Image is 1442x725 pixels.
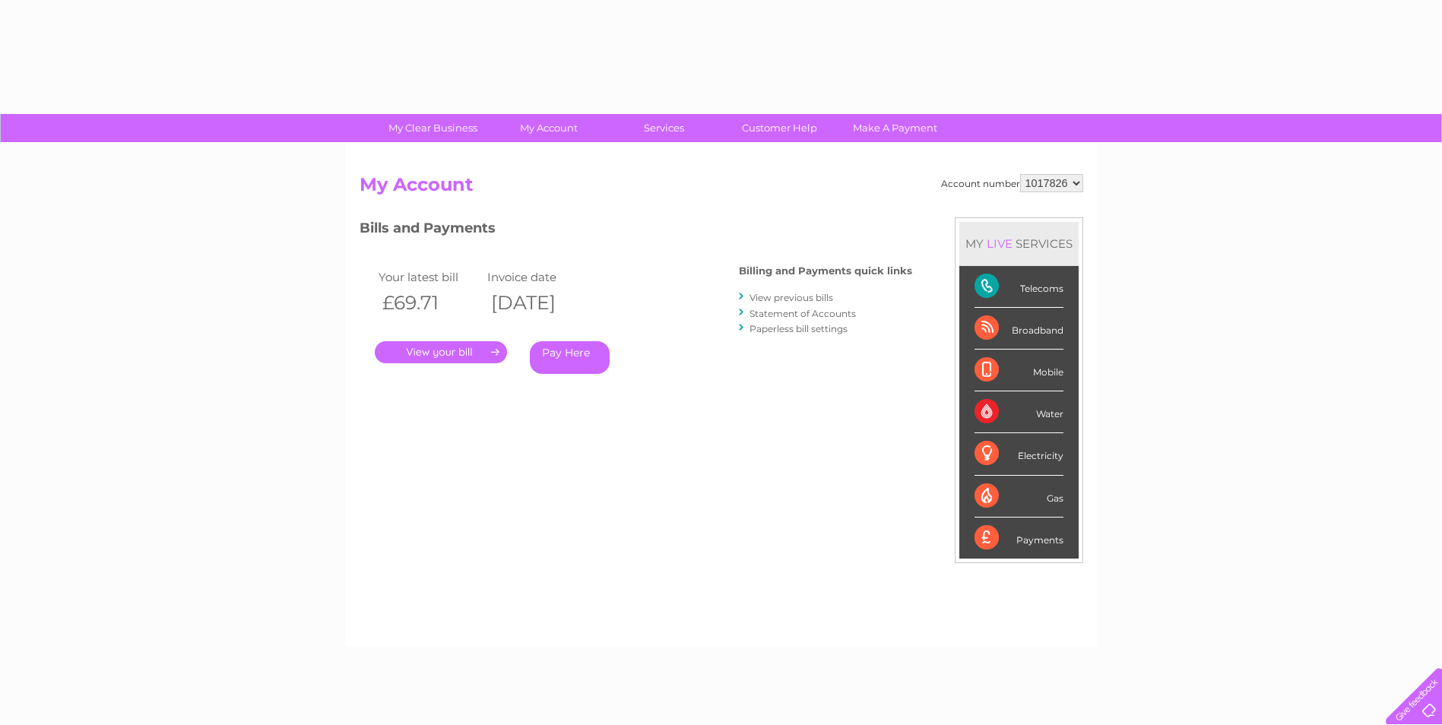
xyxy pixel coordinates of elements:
a: My Account [486,114,611,142]
h2: My Account [360,174,1083,203]
td: Invoice date [483,267,593,287]
a: Paperless bill settings [750,323,848,334]
a: . [375,341,507,363]
a: Pay Here [530,341,610,374]
div: Electricity [975,433,1063,475]
div: MY SERVICES [959,222,1079,265]
th: [DATE] [483,287,593,318]
h3: Bills and Payments [360,217,912,244]
a: Statement of Accounts [750,308,856,319]
th: £69.71 [375,287,484,318]
a: Make A Payment [832,114,958,142]
div: Telecoms [975,266,1063,308]
div: LIVE [984,236,1016,251]
h4: Billing and Payments quick links [739,265,912,277]
div: Payments [975,518,1063,559]
a: My Clear Business [370,114,496,142]
div: Gas [975,476,1063,518]
td: Your latest bill [375,267,484,287]
div: Broadband [975,308,1063,350]
div: Water [975,391,1063,433]
a: Customer Help [717,114,842,142]
a: View previous bills [750,292,833,303]
div: Mobile [975,350,1063,391]
a: Services [601,114,727,142]
div: Account number [941,174,1083,192]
